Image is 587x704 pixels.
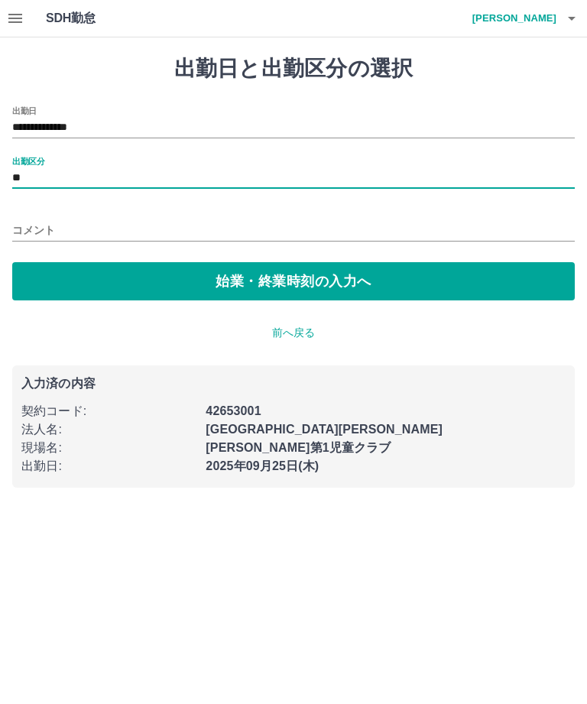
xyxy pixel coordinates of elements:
h1: 出勤日と出勤区分の選択 [12,56,575,82]
b: 2025年09月25日(木) [206,459,319,472]
label: 出勤日 [12,105,37,116]
p: 契約コード : [21,402,196,420]
p: 法人名 : [21,420,196,439]
p: 出勤日 : [21,457,196,475]
label: 出勤区分 [12,155,44,167]
p: 入力済の内容 [21,378,566,390]
b: 42653001 [206,404,261,417]
p: 前へ戻る [12,325,575,341]
b: [GEOGRAPHIC_DATA][PERSON_NAME] [206,423,443,436]
p: 現場名 : [21,439,196,457]
button: 始業・終業時刻の入力へ [12,262,575,300]
b: [PERSON_NAME]第1児童クラブ [206,441,391,454]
